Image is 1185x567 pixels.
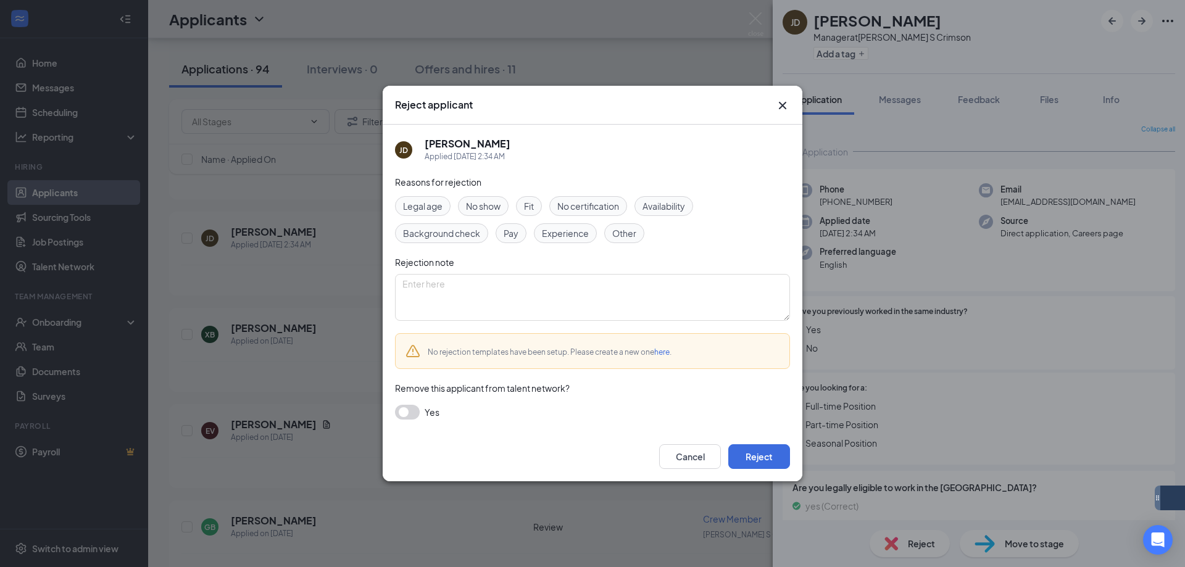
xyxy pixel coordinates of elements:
span: Pay [504,226,518,240]
span: Reasons for rejection [395,176,481,188]
svg: Cross [775,98,790,113]
span: No rejection templates have been setup. Please create a new one . [428,347,671,357]
div: Open Intercom Messenger [1143,525,1173,555]
span: Legal age [403,199,443,213]
span: No certification [557,199,619,213]
button: Reject [728,444,790,469]
a: here [654,347,670,357]
h3: Reject applicant [395,98,473,112]
button: Close [775,98,790,113]
h5: [PERSON_NAME] [425,137,510,151]
span: No show [466,199,501,213]
div: Applied [DATE] 2:34 AM [425,151,510,163]
span: Fit [524,199,534,213]
span: Availability [642,199,685,213]
span: Remove this applicant from talent network? [395,383,570,394]
span: Background check [403,226,480,240]
span: Experience [542,226,589,240]
div: JD [399,145,408,155]
span: Yes [425,405,439,420]
span: Rejection note [395,257,454,268]
span: Other [612,226,636,240]
svg: Warning [405,344,420,358]
button: Cancel [659,444,721,469]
